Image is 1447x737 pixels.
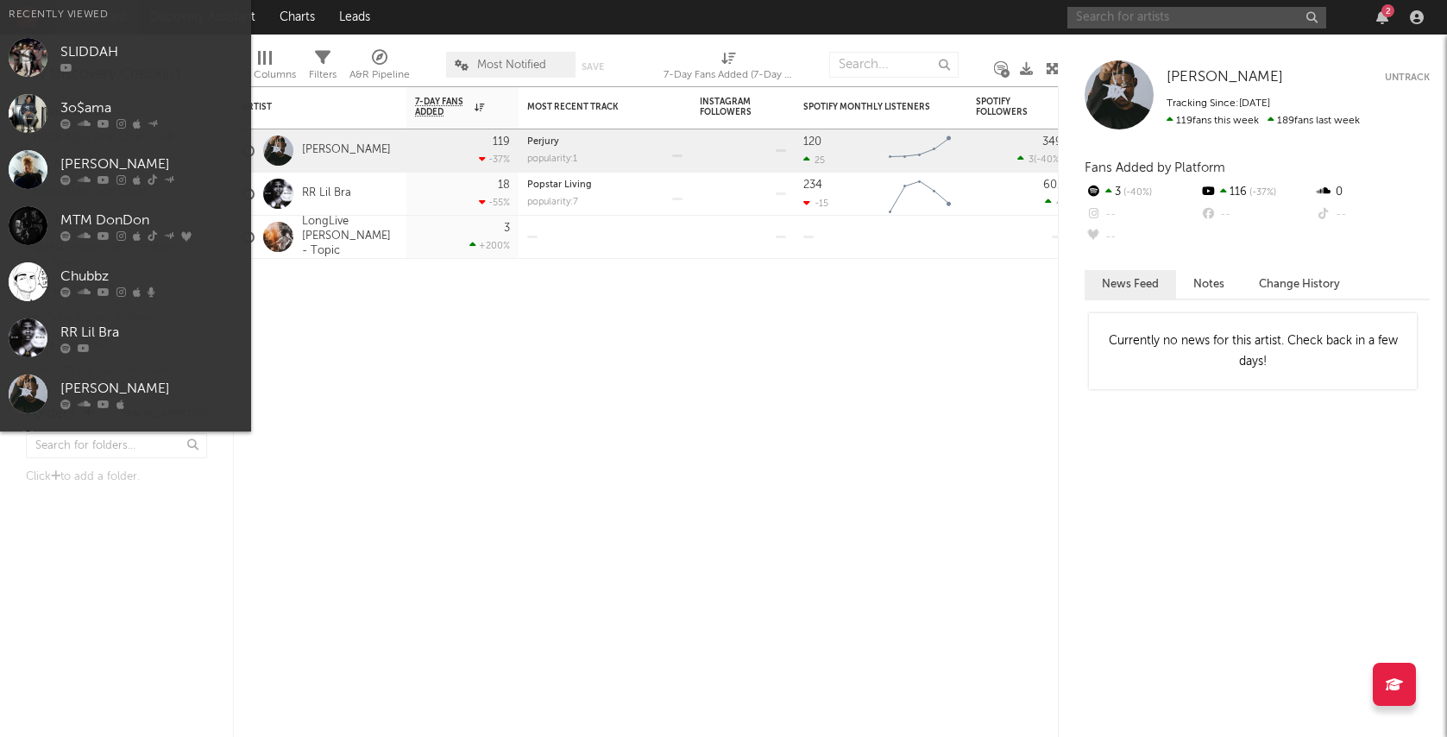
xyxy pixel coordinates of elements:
[664,43,793,93] div: 7-Day Fans Added (7-Day Fans Added)
[664,65,793,85] div: 7-Day Fans Added (7-Day Fans Added)
[1017,154,1062,165] div: ( )
[9,4,242,25] div: Recently Viewed
[479,154,510,165] div: -37 %
[527,180,683,190] div: Popstar Living
[60,98,242,119] div: 3o$ama
[829,52,959,78] input: Search...
[469,240,510,251] div: +200 %
[1242,270,1357,299] button: Change History
[1085,181,1199,204] div: 3
[349,43,410,93] div: A&R Pipeline
[976,97,1036,117] div: Spotify Followers
[527,137,683,147] div: Perjury
[582,62,604,72] button: Save
[1176,270,1242,299] button: Notes
[1085,161,1225,174] span: Fans Added by Platform
[309,65,337,85] div: Filters
[60,211,242,231] div: MTM DonDon
[1199,204,1314,226] div: --
[1056,198,1062,208] span: 4
[527,102,657,112] div: Most Recent Track
[1029,155,1034,165] span: 3
[1167,116,1259,126] span: 119 fans this week
[527,198,578,207] div: popularity: 7
[242,102,372,112] div: Artist
[1067,7,1326,28] input: Search for artists
[349,65,410,85] div: A&R Pipeline
[1042,136,1062,148] div: 349
[527,154,577,164] div: popularity: 1
[1167,116,1360,126] span: 189 fans last week
[302,143,391,158] a: [PERSON_NAME]
[1085,226,1199,249] div: --
[803,102,933,112] div: Spotify Monthly Listeners
[309,43,337,93] div: Filters
[1167,98,1270,109] span: Tracking Since: [DATE]
[527,137,559,147] a: Perjury
[1089,313,1417,389] div: Currently no news for this artist. Check back in a few days!
[803,180,822,191] div: 234
[1385,69,1430,86] button: Untrack
[60,154,242,175] div: [PERSON_NAME]
[302,215,398,259] a: LongLive [PERSON_NAME] - Topic
[233,43,296,93] div: Edit Columns
[504,223,510,234] div: 3
[26,467,207,488] div: Click to add a folder.
[60,42,242,63] div: SLIDDAH
[881,173,959,216] svg: Chart title
[1043,180,1062,191] div: 601
[1376,10,1388,24] button: 2
[803,154,825,166] div: 25
[1036,155,1060,165] span: -40 %
[1167,69,1283,86] a: [PERSON_NAME]
[1121,188,1152,198] span: -40 %
[1381,4,1394,17] div: 2
[881,129,959,173] svg: Chart title
[1315,204,1430,226] div: --
[803,136,821,148] div: 120
[26,433,207,458] input: Search for folders...
[803,198,828,209] div: -15
[1085,204,1199,226] div: --
[60,323,242,343] div: RR Lil Bra
[1315,181,1430,204] div: 0
[1247,188,1276,198] span: -37 %
[60,379,242,400] div: [PERSON_NAME]
[1167,70,1283,85] span: [PERSON_NAME]
[233,65,296,85] div: Edit Columns
[1199,181,1314,204] div: 116
[302,186,351,201] a: RR Lil Bra
[700,97,760,117] div: Instagram Followers
[498,180,510,191] div: 18
[479,197,510,208] div: -55 %
[415,97,470,117] span: 7-Day Fans Added
[1085,270,1176,299] button: News Feed
[60,267,242,287] div: Chubbz
[477,60,546,71] span: Most Notified
[527,180,592,190] a: Popstar Living
[493,136,510,148] div: 119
